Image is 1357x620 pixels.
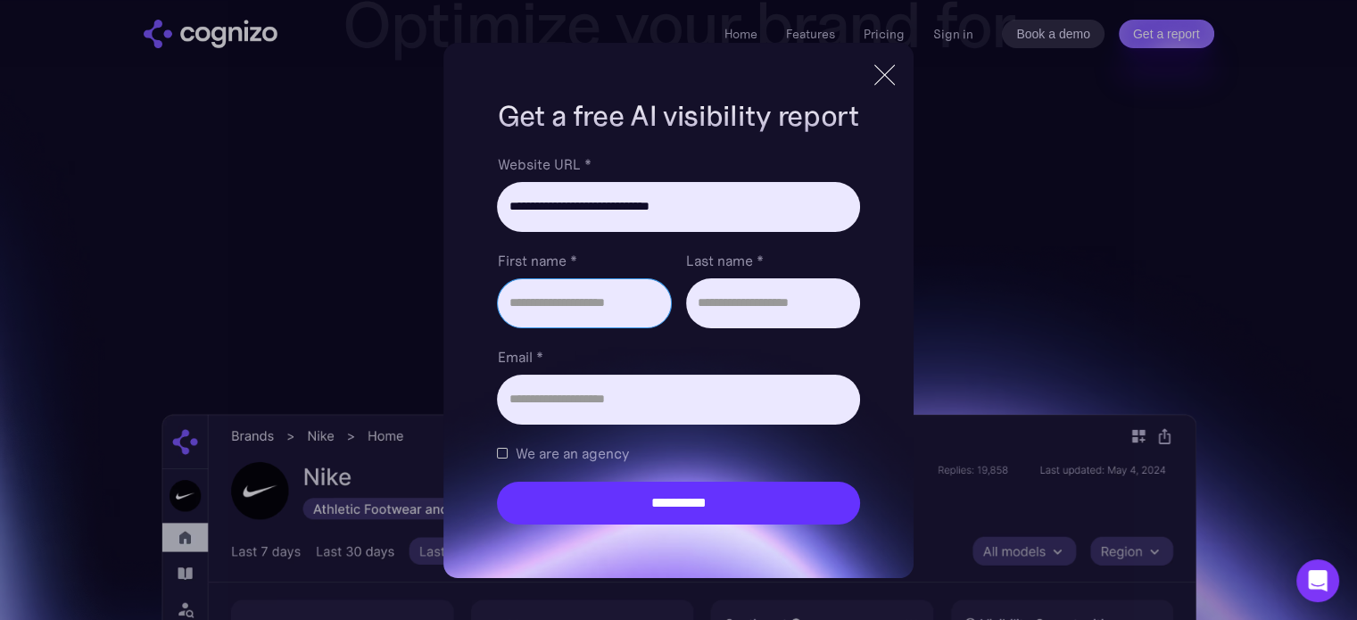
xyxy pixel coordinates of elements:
[497,96,859,136] h1: Get a free AI visibility report
[497,346,859,368] label: Email *
[497,250,671,271] label: First name *
[515,442,628,464] span: We are an agency
[1296,559,1339,602] div: Open Intercom Messenger
[686,250,860,271] label: Last name *
[497,153,859,175] label: Website URL *
[497,153,859,525] form: Brand Report Form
